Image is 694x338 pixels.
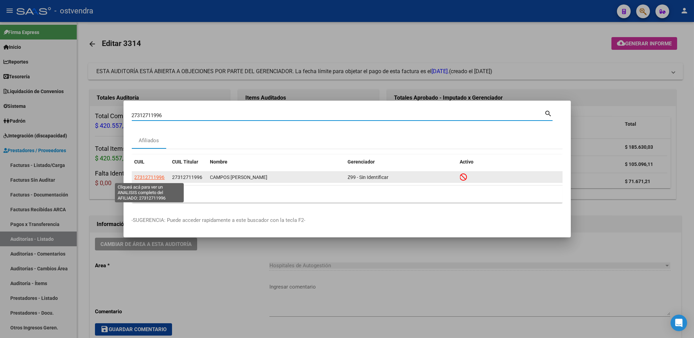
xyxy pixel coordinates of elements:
div: Open Intercom Messenger [671,315,687,331]
span: CUIL [135,159,145,165]
datatable-header-cell: Gerenciador [345,155,457,169]
span: 27312711996 [135,174,165,180]
span: Nombre [210,159,228,165]
mat-icon: search [545,109,553,117]
datatable-header-cell: CUIL Titular [170,155,207,169]
div: Afiliados [139,137,159,145]
span: Gerenciador [348,159,375,165]
div: 1 total [132,185,563,203]
datatable-header-cell: CUIL [132,155,170,169]
span: 27312711996 [172,174,203,180]
div: CAMPOS [PERSON_NAME] [210,173,342,181]
datatable-header-cell: Nombre [207,155,345,169]
span: Z99 - Sin Identificar [348,174,389,180]
p: -SUGERENCIA: Puede acceder rapidamente a este buscador con la tecla F2- [132,216,563,224]
span: CUIL Titular [172,159,199,165]
datatable-header-cell: Activo [457,155,563,169]
span: Activo [460,159,474,165]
